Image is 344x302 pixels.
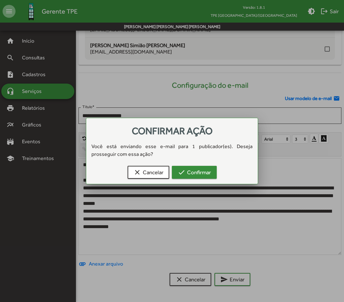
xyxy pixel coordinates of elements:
[178,168,185,176] mat-icon: check
[172,166,217,179] button: Confirmar
[133,166,163,178] span: Cancelar
[133,168,141,176] mat-icon: clear
[128,166,169,179] button: Cancelar
[132,125,213,136] span: Confirmar ação
[86,143,258,158] div: Você está enviando esse e-mail para 1 publicador(es). Deseja prosseguir com essa ação?
[178,166,211,178] span: Confirmar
